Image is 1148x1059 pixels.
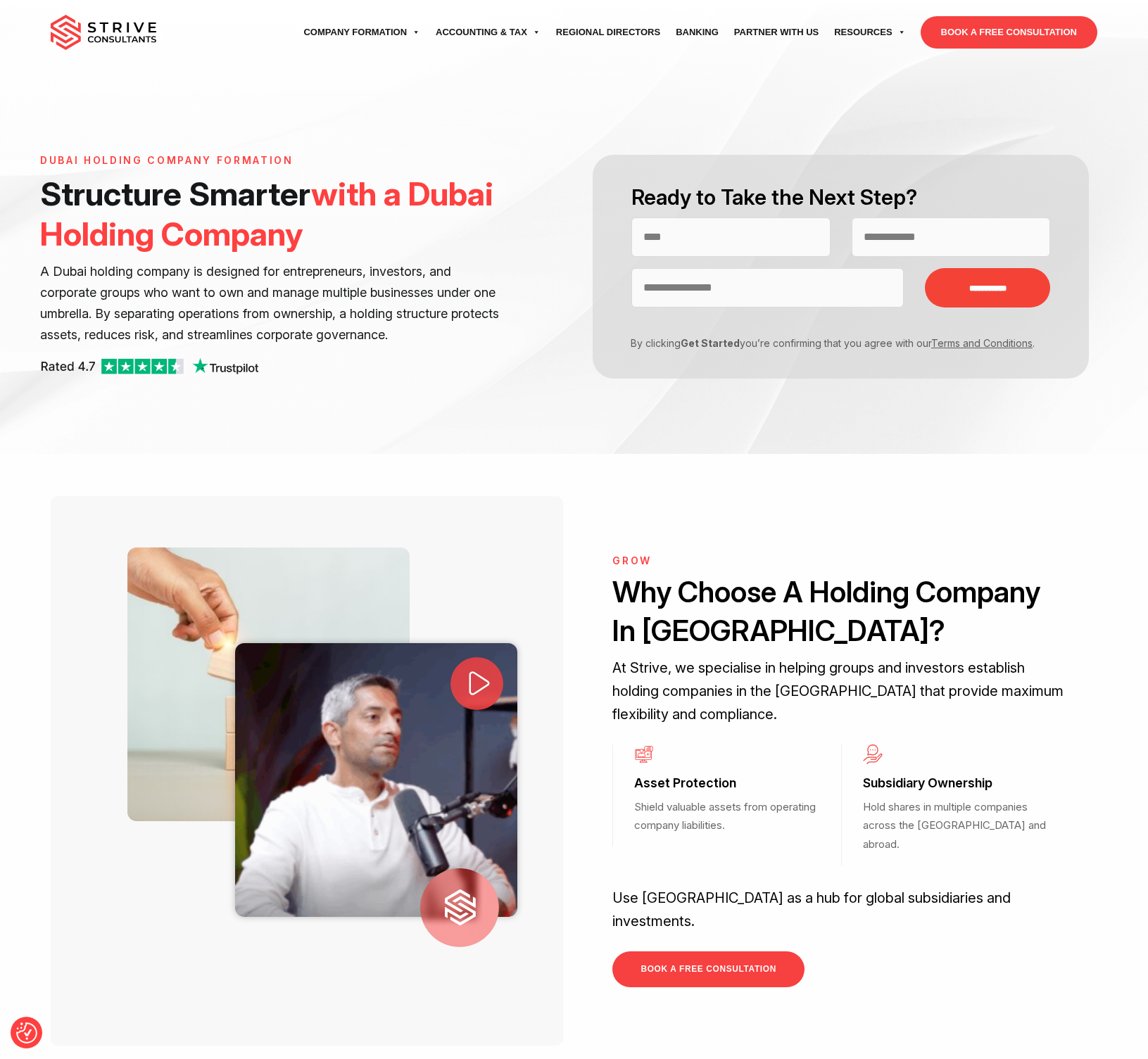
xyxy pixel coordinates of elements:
[574,155,1107,379] form: Contact form
[428,13,548,52] a: Accounting & Tax
[668,13,726,52] a: Banking
[726,13,826,52] a: Partner with Us
[420,868,499,947] img: strive logo
[921,16,1097,49] a: BOOK A FREE CONSULTATION
[631,183,1050,212] h2: Ready to Take the Next Step?
[634,775,818,792] h3: Asset Protection
[612,573,1068,652] h2: Why Choose A Holding Company In [GEOGRAPHIC_DATA]?
[51,15,156,50] img: main-logo.svg
[681,337,740,349] strong: Get Started
[612,887,1068,933] p: Use [GEOGRAPHIC_DATA] as a hub for global subsidiaries and investments.
[40,155,499,167] h6: Dubai Holding Company Formation
[40,261,499,345] p: A Dubai holding company is designed for entrepreneurs, investors, and corporate groups who want t...
[40,174,499,254] h1: Structure Smarter
[296,13,428,52] a: Company Formation
[634,798,818,835] p: Shield valuable assets from operating company liabilities.
[612,555,1068,567] h6: Grow
[621,336,1040,350] p: By clicking you’re confirming that you agree with our .
[16,1022,37,1044] button: Consent Preferences
[548,13,668,52] a: Regional Directors
[863,775,1047,792] h3: Subsidiary Ownership
[931,337,1033,349] a: Terms and Conditions
[826,13,913,52] a: Resources
[40,174,493,253] span: with a Dubai Holding Company
[16,1022,37,1044] img: Revisit consent button
[863,798,1047,854] p: Hold shares in multiple companies across the [GEOGRAPHIC_DATA] and abroad.
[612,951,804,987] a: BOOK A FREE CONSULTATION
[612,657,1068,726] p: At Strive, we specialise in helping groups and investors establish holding companies in the [GEOG...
